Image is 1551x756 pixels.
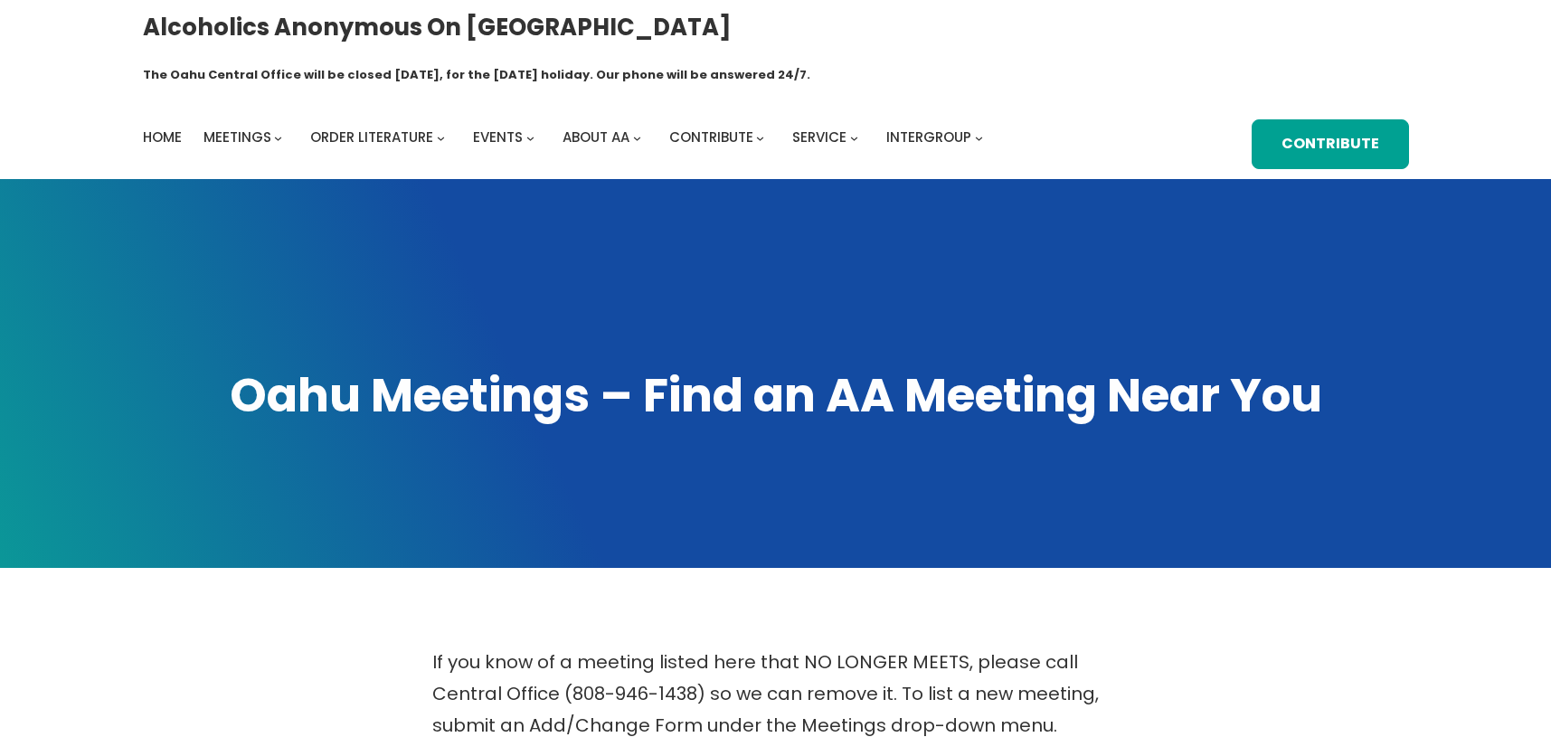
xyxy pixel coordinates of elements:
[432,647,1120,742] p: If you know of a meeting listed here that NO LONGER MEETS, please call Central Office (808-946-14...
[473,125,523,150] a: Events
[203,125,271,150] a: Meetings
[143,125,989,150] nav: Intergroup
[563,125,629,150] a: About AA
[143,128,182,146] span: Home
[669,125,753,150] a: Contribute
[563,128,629,146] span: About AA
[143,66,810,84] h1: The Oahu Central Office will be closed [DATE], for the [DATE] holiday. Our phone will be answered...
[274,134,282,142] button: Meetings submenu
[850,134,858,142] button: Service submenu
[669,128,753,146] span: Contribute
[886,125,971,150] a: Intergroup
[310,128,433,146] span: Order Literature
[1252,119,1408,170] a: Contribute
[143,364,1409,428] h1: Oahu Meetings – Find an AA Meeting Near You
[473,128,523,146] span: Events
[633,134,641,142] button: About AA submenu
[143,6,732,48] a: Alcoholics Anonymous on [GEOGRAPHIC_DATA]
[203,128,271,146] span: Meetings
[526,134,534,142] button: Events submenu
[437,134,445,142] button: Order Literature submenu
[792,125,846,150] a: Service
[792,128,846,146] span: Service
[975,134,983,142] button: Intergroup submenu
[756,134,764,142] button: Contribute submenu
[143,125,182,150] a: Home
[886,128,971,146] span: Intergroup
